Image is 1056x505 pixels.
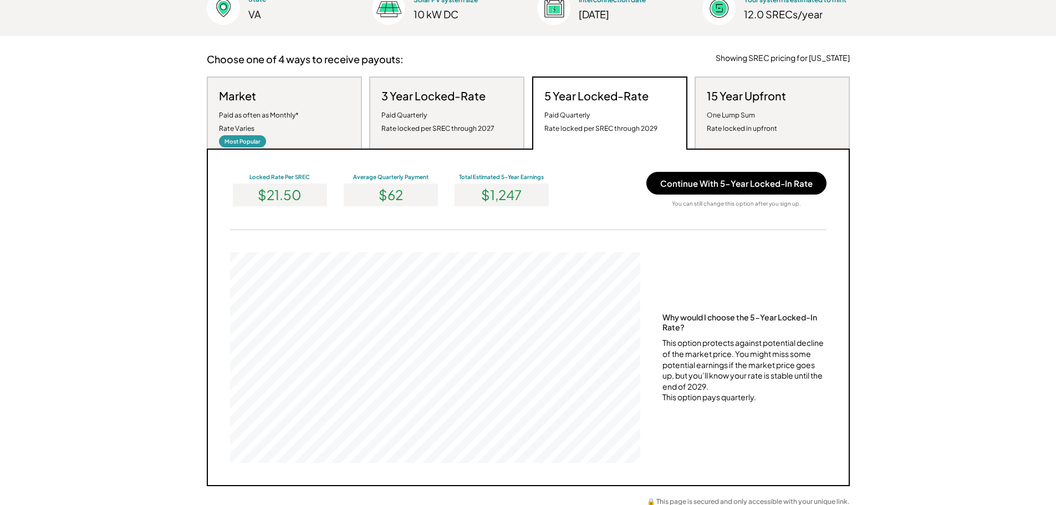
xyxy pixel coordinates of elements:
[662,312,827,332] div: Why would I choose the 5-Year Locked-In Rate?
[646,172,827,195] button: Continue With 5-Year Locked-In Rate
[744,8,849,21] div: 12.0 SRECs/year
[341,173,441,181] div: Average Quarterly Payment
[381,109,494,135] div: Paid Quarterly Rate locked per SREC through 2027
[248,7,345,21] div: VA
[716,53,850,64] div: Showing SREC pricing for [US_STATE]
[707,89,786,103] h3: 15 Year Upfront
[414,8,511,21] div: 10 kW DC
[452,173,552,181] div: Total Estimated 5-Year Earnings
[455,183,549,206] div: $1,247
[219,109,299,135] div: Paid as often as Monthly* Rate Varies
[219,135,266,147] div: Most Popular
[579,8,676,21] div: [DATE]
[344,183,438,206] div: $62
[707,109,777,135] div: One Lump Sum Rate locked in upfront
[230,173,330,181] div: Locked Rate Per SREC
[381,89,486,103] h3: 3 Year Locked-Rate
[219,89,256,103] h3: Market
[672,200,801,207] div: You can still change this option after you sign up.
[544,89,649,103] h3: 5 Year Locked-Rate
[544,109,657,135] div: Paid Quarterly Rate locked per SREC through 2029
[233,183,327,206] div: $21.50
[662,338,827,403] div: This option protects against potential decline of the market price. You might miss some potential...
[207,53,404,65] h3: Choose one of 4 ways to receive payouts:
